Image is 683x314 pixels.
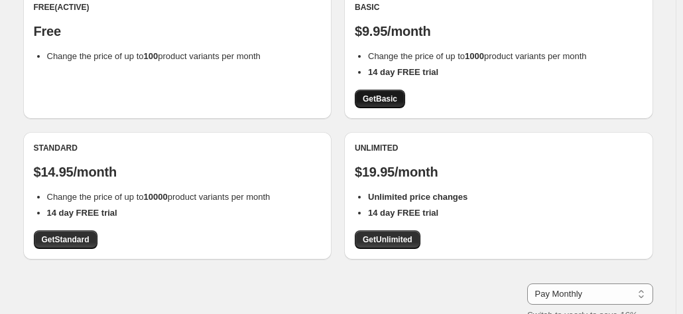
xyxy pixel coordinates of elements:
b: 100 [144,51,158,61]
span: Get Unlimited [363,234,412,245]
b: 14 day FREE trial [368,208,438,218]
span: Change the price of up to product variants per month [368,51,587,61]
a: GetStandard [34,230,97,249]
b: Unlimited price changes [368,192,467,202]
span: Change the price of up to product variants per month [47,51,261,61]
span: Get Standard [42,234,90,245]
b: 14 day FREE trial [368,67,438,77]
div: Unlimited [355,143,643,153]
div: Standard [34,143,322,153]
div: Free (Active) [34,2,322,13]
p: $14.95/month [34,164,322,180]
b: 14 day FREE trial [47,208,117,218]
span: Change the price of up to product variants per month [47,192,271,202]
a: GetBasic [355,90,405,108]
p: Free [34,23,322,39]
a: GetUnlimited [355,230,420,249]
b: 1000 [465,51,484,61]
p: $19.95/month [355,164,643,180]
div: Basic [355,2,643,13]
span: Get Basic [363,94,397,104]
p: $9.95/month [355,23,643,39]
b: 10000 [144,192,168,202]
